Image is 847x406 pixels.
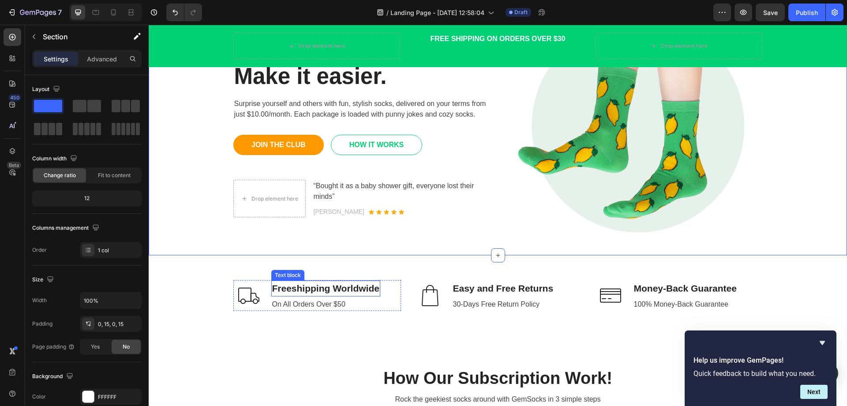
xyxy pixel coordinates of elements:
input: Auto [80,292,141,308]
p: Settings [44,54,68,64]
button: Save [756,4,785,21]
button: Publish [788,4,825,21]
p: Rock the geekiest socks around with GemSocks in 3 simple steps [86,369,613,380]
span: No [123,343,130,351]
span: Change ratio [44,171,76,179]
div: HOW IT WORKS [201,115,255,125]
div: Padding [32,320,52,328]
div: Size [32,274,56,286]
div: Beta [7,162,21,169]
div: Rich Text Editor. Editing area: main [164,155,343,178]
div: Undo/Redo [166,4,202,21]
h2: Help us improve GemPages! [693,355,828,366]
p: 30-Days Free Return Policy [304,274,405,285]
button: Next question [800,385,828,399]
p: Easy and Free Returns [304,257,405,271]
div: 0, 15, 0, 15 [98,320,139,328]
p: “Bought it as a baby shower gift, everyone lost their minds” [165,156,342,177]
div: Drop element here [103,171,150,178]
p: Money-Back Guarantee [485,257,588,271]
div: Rich Text Editor. Editing area: main [164,182,217,193]
div: 12 [34,192,140,205]
iframe: Design area [149,25,847,406]
span: / [386,8,389,17]
p: 7 [58,7,62,18]
span: Draft [514,8,528,16]
p: On All Orders Over $50 [124,274,231,285]
div: Order [32,246,47,254]
p: Quick feedback to build what you need. [693,369,828,378]
button: 7 [4,4,66,21]
div: Columns management [32,222,101,234]
div: Help us improve GemPages! [693,338,828,399]
span: Save [763,9,778,16]
div: Publish [796,8,818,17]
p: Advanced [87,54,117,64]
span: Fit to content [98,171,131,179]
div: Layout [32,83,62,95]
p: How Our Subscription Work! [86,344,613,364]
img: Alt Image [266,255,296,286]
div: Column width [32,153,79,165]
p: Freeshipping Worldwide [124,257,231,271]
div: 1 col [98,247,139,254]
img: Alt Image [446,255,477,286]
button: Hide survey [817,338,828,348]
div: 450 [8,94,21,101]
a: HOW IT WORKS [182,110,274,130]
p: [PERSON_NAME] [165,182,216,192]
div: FFFFFF [98,393,139,401]
div: Width [32,296,47,304]
p: 100% Money-Back Guarantee [485,274,588,285]
div: Page padding [32,343,75,351]
span: Landing Page - [DATE] 12:58:04 [390,8,484,17]
img: Alt Image [85,255,116,286]
div: Text block [124,247,154,254]
span: Yes [91,343,100,351]
p: Section [43,31,115,42]
div: Color [32,393,46,401]
div: Background [32,371,75,383]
